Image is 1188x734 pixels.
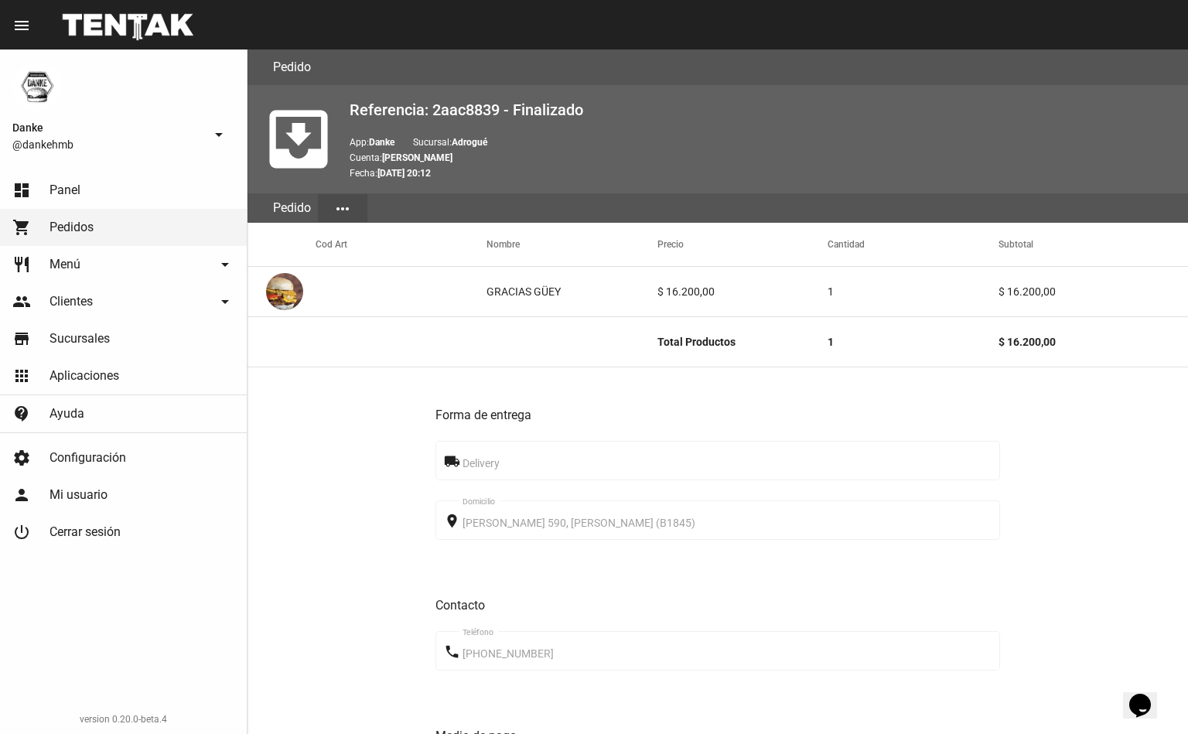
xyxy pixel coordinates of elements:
mat-icon: phone [444,643,463,661]
mat-icon: dashboard [12,181,31,200]
span: Aplicaciones [49,368,119,384]
mat-header-cell: Cod Art [316,223,486,266]
mat-icon: arrow_drop_down [216,292,234,311]
mat-header-cell: Cantidad [828,223,999,266]
mat-icon: person [12,486,31,504]
iframe: chat widget [1123,672,1173,719]
mat-icon: more_horiz [333,200,352,218]
mat-icon: contact_support [12,405,31,423]
img: 0802e3e7-8563-474c-bc84-a5029aa02d16.png [266,273,303,310]
span: Menú [49,257,80,272]
mat-icon: place [444,512,463,531]
mat-icon: arrow_drop_down [216,255,234,274]
h3: Pedido [273,56,311,78]
b: [DATE] 20:12 [377,168,431,179]
mat-icon: menu [12,16,31,35]
h2: Referencia: 2aac8839 - Finalizado [350,97,1176,122]
p: App: Sucursal: [350,135,1176,150]
mat-icon: power_settings_new [12,523,31,541]
span: Ayuda [49,406,84,422]
b: Danke [369,137,394,148]
span: Mi usuario [49,487,108,503]
mat-icon: arrow_drop_down [210,125,228,144]
b: Adrogué [452,137,487,148]
button: Elegir sección [318,194,367,222]
mat-cell: $ 16.200,00 [657,267,828,316]
mat-header-cell: Subtotal [999,223,1188,266]
mat-icon: store [12,329,31,348]
mat-cell: $ 16.200,00 [999,317,1188,367]
mat-icon: shopping_cart [12,218,31,237]
span: Pedidos [49,220,94,235]
span: @dankehmb [12,137,203,152]
mat-cell: $ 16.200,00 [999,267,1188,316]
mat-icon: move_to_inbox [260,101,337,178]
b: [PERSON_NAME] [382,152,452,163]
span: Sucursales [49,331,110,347]
mat-icon: people [12,292,31,311]
div: GRACIAS GÜEY [486,284,561,299]
span: Danke [12,118,203,137]
mat-cell: 1 [828,317,999,367]
mat-icon: settings [12,449,31,467]
h3: Contacto [435,595,1000,616]
p: Fecha: [350,166,1176,181]
mat-icon: local_shipping [444,452,463,471]
h3: Forma de entrega [435,405,1000,426]
div: Pedido [266,193,318,223]
span: Configuración [49,450,126,466]
mat-cell: Total Productos [657,317,828,367]
mat-header-cell: Precio [657,223,828,266]
span: Clientes [49,294,93,309]
mat-cell: 1 [828,267,999,316]
mat-header-cell: Nombre [486,223,657,266]
p: Cuenta: [350,150,1176,166]
span: Panel [49,183,80,198]
mat-icon: apps [12,367,31,385]
div: version 0.20.0-beta.4 [12,712,234,727]
mat-icon: restaurant [12,255,31,274]
span: Cerrar sesión [49,524,121,540]
img: 1d4517d0-56da-456b-81f5-6111ccf01445.png [12,62,62,111]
